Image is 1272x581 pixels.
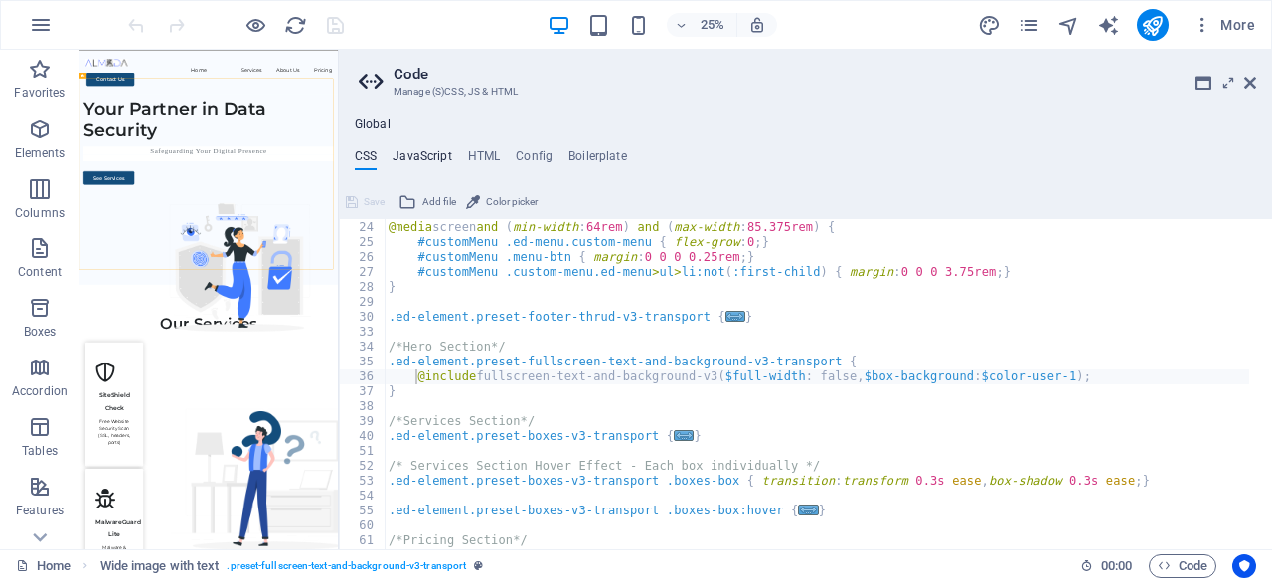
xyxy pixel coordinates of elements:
[227,554,466,578] span: . preset-fullscreen-text-and-background-v3-transport
[516,149,553,171] h4: Config
[340,459,387,474] div: 52
[667,13,737,37] button: 25%
[396,190,459,214] button: Add file
[1018,14,1040,37] i: Pages (Ctrl+Alt+S)
[393,149,451,171] h4: JavaScript
[12,383,68,399] p: Accordion
[100,554,484,578] nav: breadcrumb
[100,554,220,578] span: Click to select. Double-click to edit
[340,489,387,504] div: 54
[474,560,483,571] i: This element is a customizable preset
[14,85,65,101] p: Favorites
[340,369,387,384] div: 36
[486,190,538,214] span: Color picker
[725,311,745,322] span: ...
[468,149,501,171] h4: HTML
[422,190,456,214] span: Add file
[1057,13,1081,37] button: navigator
[340,235,387,250] div: 25
[340,518,387,533] div: 60
[394,66,1256,83] h2: Code
[284,14,307,37] i: Reload page
[340,280,387,295] div: 28
[340,504,387,518] div: 55
[24,324,57,340] p: Boxes
[16,554,71,578] a: Click to cancel selection. Double-click to open Pages
[355,149,377,171] h4: CSS
[340,429,387,444] div: 40
[1080,554,1133,578] h6: Session time
[22,443,58,459] p: Tables
[18,264,62,280] p: Content
[340,355,387,369] div: 35
[978,13,1002,37] button: design
[1097,14,1120,37] i: AI Writer
[463,190,541,214] button: Color picker
[340,295,387,310] div: 29
[1158,554,1207,578] span: Code
[340,384,387,399] div: 37
[340,533,387,548] div: 61
[1185,9,1263,41] button: More
[16,503,64,518] p: Features
[1137,9,1169,41] button: publish
[978,14,1001,37] i: Design (Ctrl+Alt+Y)
[355,117,391,133] h4: Global
[568,149,627,171] h4: Boilerplate
[15,145,66,161] p: Elements
[340,474,387,489] div: 53
[1057,14,1080,37] i: Navigator
[1141,14,1164,37] i: Publish
[283,13,307,37] button: reload
[340,444,387,459] div: 51
[675,430,695,441] span: ...
[1018,13,1041,37] button: pages
[1115,558,1118,573] span: :
[1101,554,1132,578] span: 00 00
[1149,554,1216,578] button: Code
[340,340,387,355] div: 34
[340,399,387,414] div: 38
[340,548,387,563] div: 62
[340,265,387,280] div: 27
[1232,554,1256,578] button: Usercentrics
[1097,13,1121,37] button: text_generator
[394,83,1216,101] h3: Manage (S)CSS, JS & HTML
[748,16,766,34] i: On resize automatically adjust zoom level to fit chosen device.
[340,414,387,429] div: 39
[799,505,819,515] span: ...
[15,205,65,220] p: Columns
[340,250,387,265] div: 26
[340,220,387,235] div: 24
[697,13,728,37] h6: 25%
[1192,15,1255,35] span: More
[243,13,267,37] button: Click here to leave preview mode and continue editing
[16,382,1018,416] h3: Safeguarding Your Digital Presence
[340,325,387,340] div: 33
[340,310,387,325] div: 30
